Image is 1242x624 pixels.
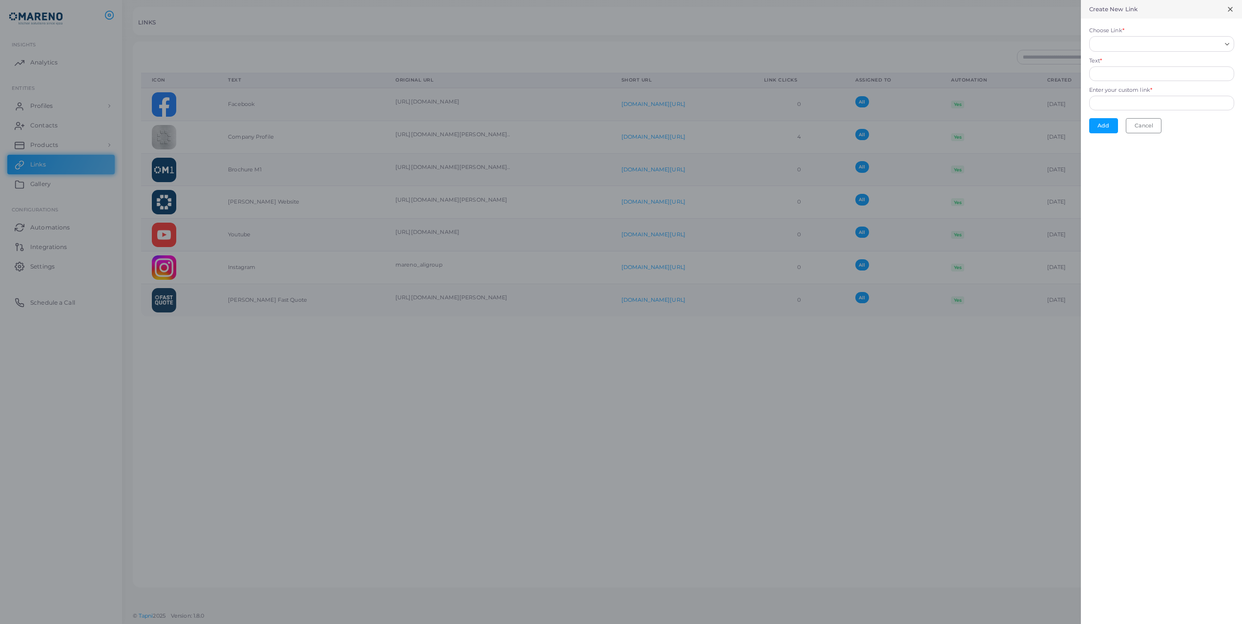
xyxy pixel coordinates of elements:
[1126,118,1161,133] button: Cancel
[1089,27,1124,35] label: Choose Link
[1089,57,1102,65] label: Text
[1089,118,1118,133] button: Add
[1094,39,1221,49] input: Search for option
[1089,86,1153,94] label: Enter your custom link
[1089,36,1234,52] div: Search for option
[1089,6,1138,13] h5: Create New Link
